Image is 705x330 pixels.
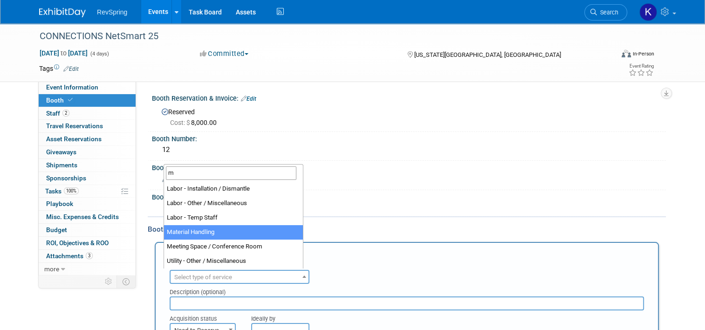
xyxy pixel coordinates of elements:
td: Tags [39,64,79,73]
td: Personalize Event Tab Strip [101,275,117,288]
span: Asset Reservations [46,135,102,143]
li: Labor - Installation / Dismantle [164,182,303,196]
div: Event Format [563,48,654,62]
li: Labor - Temp Staff [164,211,303,225]
span: to [59,49,68,57]
a: more [39,263,136,275]
span: Misc. Expenses & Credits [46,213,119,220]
input: Search... [166,166,296,180]
span: 3 [86,252,93,259]
span: Specify booth size [162,176,215,183]
a: Search [584,4,627,21]
div: Ideally by [251,310,603,323]
span: Playbook [46,200,73,207]
span: 100% [64,187,79,194]
body: Rich Text Area. Press ALT-0 for help. [5,4,462,13]
div: Booth Size: [152,161,666,172]
div: 12 [159,143,659,157]
span: ROI, Objectives & ROO [46,239,109,247]
span: Attachments [46,252,93,260]
li: Utility - Other / Miscellaneous [164,254,303,268]
a: Tasks100% [39,185,136,198]
li: Material Handling [164,225,303,240]
span: 8,000.00 [170,119,220,126]
span: Budget [46,226,67,234]
span: Travel Reservations [46,122,103,130]
div: Acquisition status [170,310,237,323]
span: Search [597,9,618,16]
i: Booth reservation complete [68,97,73,103]
span: [DATE] [DATE] [39,49,88,57]
span: Tasks [45,187,79,195]
div: Reserved [159,105,659,127]
span: Booth [46,96,75,104]
a: Sponsorships [39,172,136,185]
a: Travel Reservations [39,120,136,132]
a: Edit [63,66,79,72]
span: Giveaways [46,148,76,156]
a: Playbook [39,198,136,210]
a: Event Information [39,81,136,94]
a: Asset Reservations [39,133,136,145]
span: more [44,265,59,273]
img: ExhibitDay [39,8,86,17]
div: Event Rating [629,64,654,69]
span: (4 days) [89,51,109,57]
button: Committed [197,49,252,59]
div: Booth Reservation & Invoice: [152,91,666,103]
div: Booth Notes: [152,190,666,202]
a: ROI, Objectives & ROO [39,237,136,249]
td: Toggle Event Tabs [117,275,136,288]
a: Attachments3 [39,250,136,262]
span: Cost: $ [170,119,191,126]
div: New Booth Service [170,253,644,268]
a: Shipments [39,159,136,172]
span: Shipments [46,161,77,169]
li: Meeting Space / Conference Room [164,240,303,254]
div: CONNECTIONS NetSmart 25 [36,28,602,45]
span: RevSpring [97,8,127,16]
img: Format-Inperson.png [622,50,631,57]
div: Booth Services [148,224,666,234]
a: Staff2 [39,107,136,120]
a: Edit [241,96,256,102]
li: Labor - Other / Miscellaneous [164,196,303,211]
a: Booth [39,94,136,107]
div: In-Person [632,50,654,57]
span: [US_STATE][GEOGRAPHIC_DATA], [GEOGRAPHIC_DATA] [414,51,561,58]
a: Misc. Expenses & Credits [39,211,136,223]
img: Kelsey Culver [639,3,657,21]
div: Booth Number: [152,132,666,144]
div: Description (optional) [170,284,644,296]
a: Budget [39,224,136,236]
a: Giveaways [39,146,136,158]
span: Select type of service [174,274,232,281]
span: Sponsorships [46,174,86,182]
span: 2 [62,110,69,117]
span: Staff [46,110,69,117]
span: Event Information [46,83,98,91]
